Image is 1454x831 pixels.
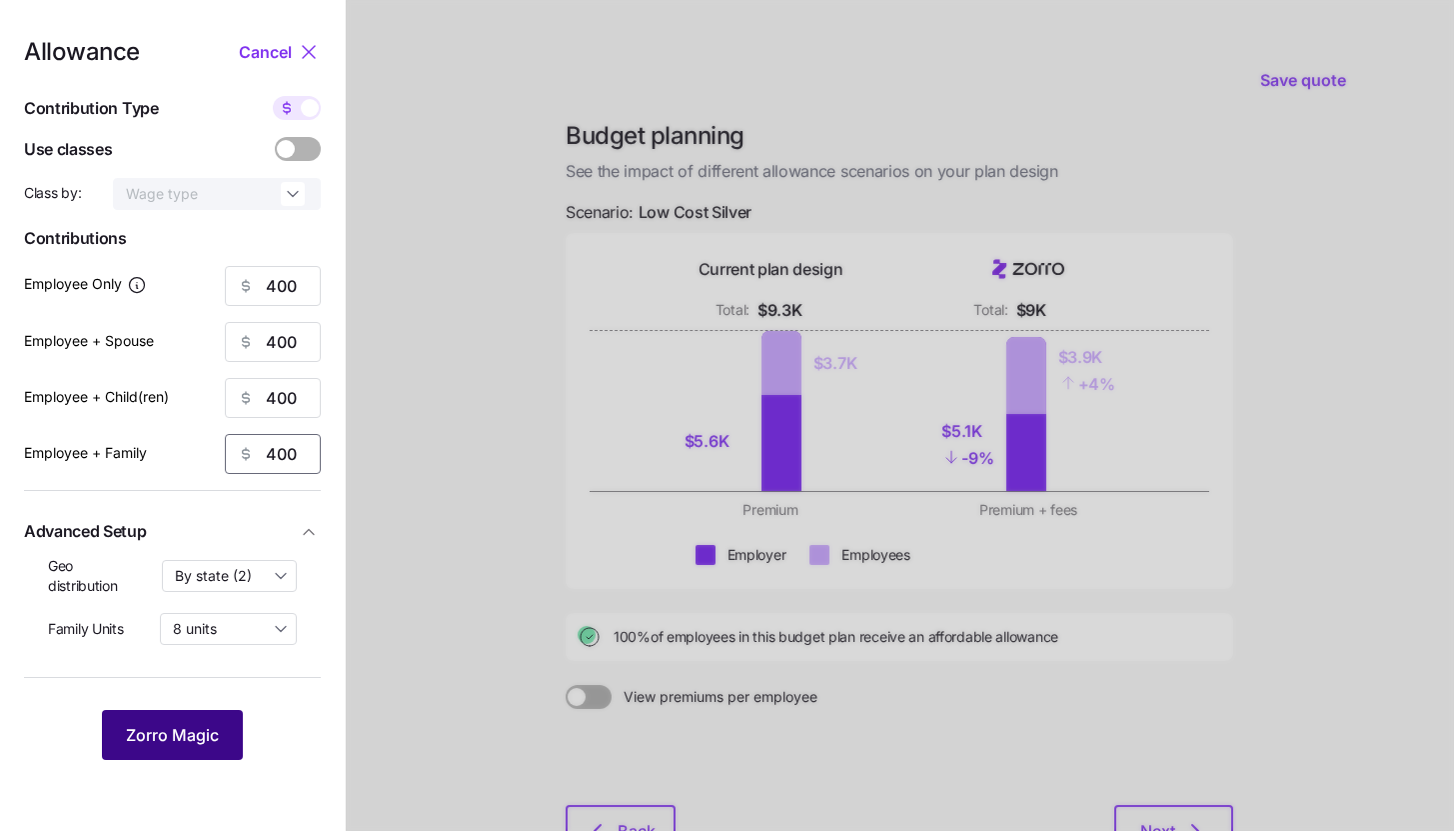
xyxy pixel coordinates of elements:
div: Advanced Setup [24,556,321,661]
span: Class by: [24,183,81,203]
label: Employee + Child(ren) [24,386,169,408]
span: Family Units [48,619,124,639]
span: Contribution Type [24,96,159,121]
span: Advanced Setup [24,519,147,544]
span: Contributions [24,226,321,251]
span: Use classes [24,137,112,162]
span: Allowance [24,40,140,64]
button: Advanced Setup [24,507,321,556]
button: Cancel [239,40,297,64]
label: Employee + Spouse [24,330,154,352]
label: Employee + Family [24,442,147,464]
label: Employee Only [24,273,147,295]
span: Cancel [239,40,292,64]
span: Geo distribution [48,556,146,597]
span: Zorro Magic [126,723,219,747]
button: Zorro Magic [102,710,243,760]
